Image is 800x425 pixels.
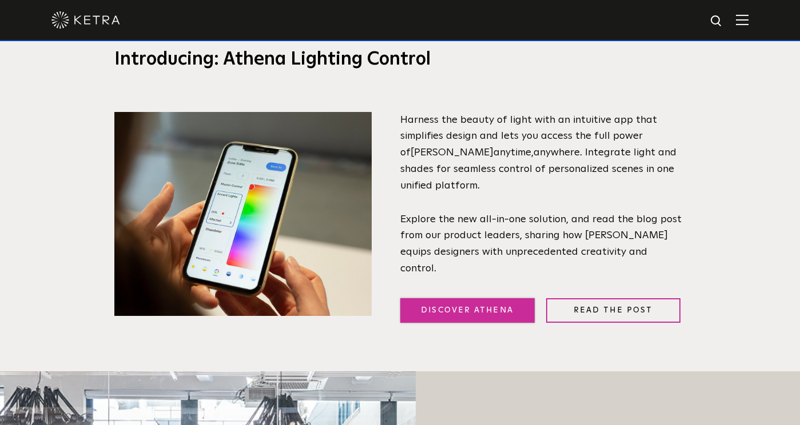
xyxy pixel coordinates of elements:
[736,14,749,25] img: Hamburger%20Nav.svg
[411,147,493,158] span: [PERSON_NAME]
[51,11,120,29] img: ketra-logo-2019-white
[531,147,534,158] span: ,
[114,112,372,316] img: Lutron Ketra's new mobile app
[400,214,682,274] span: Explore the new all-in-one solution, and read the blog post from our product leaders, sharing how...
[546,298,680,323] a: Read the Post
[710,14,724,29] img: search icon
[400,115,657,158] span: Harness the beauty of light with an intuitive app that simplifies design and lets you access the ...
[400,298,535,323] a: Discover Athena
[493,147,531,158] span: anytime
[114,48,686,72] h3: Introducing: Athena Lighting Control
[400,147,676,191] span: anywhere. Integrate light and shades for seamless control of personalized scenes in one unified p...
